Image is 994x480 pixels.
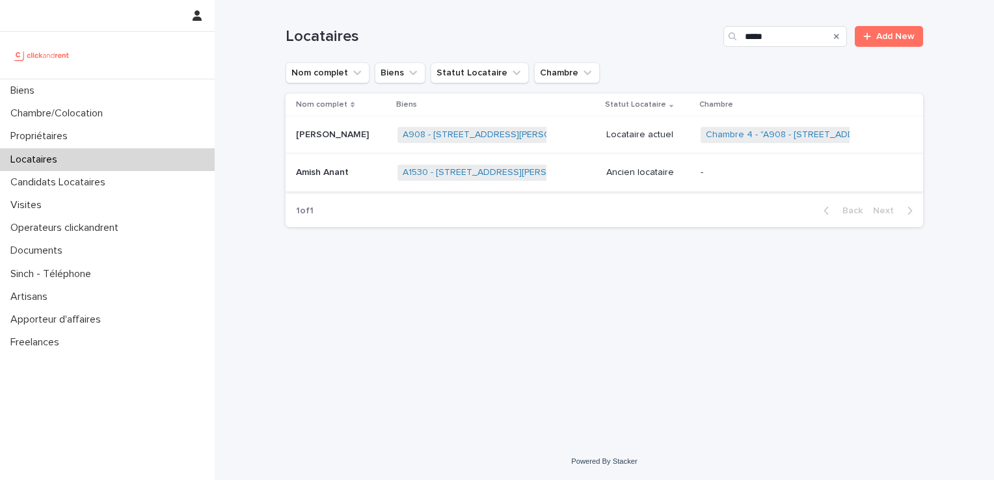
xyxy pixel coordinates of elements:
[868,205,923,217] button: Next
[286,154,923,192] tr: Amish AnantAmish Anant A1530 - [STREET_ADDRESS][PERSON_NAME] Ancien locataire-
[706,129,954,140] a: Chambre 4 - "A908 - [STREET_ADDRESS][PERSON_NAME]"
[5,107,113,120] p: Chambre/Colocation
[286,116,923,154] tr: [PERSON_NAME][PERSON_NAME] A908 - [STREET_ADDRESS][PERSON_NAME] Locataire actuelChambre 4 - "A908...
[813,205,868,217] button: Back
[701,167,863,178] p: -
[876,32,915,41] span: Add New
[296,165,351,178] p: Amish Anant
[10,42,74,68] img: UCB0brd3T0yccxBKYDjQ
[723,26,847,47] input: Search
[606,167,690,178] p: Ancien locataire
[296,127,371,140] p: [PERSON_NAME]
[5,313,111,326] p: Apporteur d'affaires
[403,129,590,140] a: A908 - [STREET_ADDRESS][PERSON_NAME]
[873,206,902,215] span: Next
[534,62,600,83] button: Chambre
[855,26,923,47] a: Add New
[5,153,68,166] p: Locataires
[699,98,733,112] p: Chambre
[5,336,70,349] p: Freelances
[286,195,324,227] p: 1 of 1
[375,62,425,83] button: Biens
[5,222,129,234] p: Operateurs clickandrent
[296,98,347,112] p: Nom complet
[403,167,593,178] a: A1530 - [STREET_ADDRESS][PERSON_NAME]
[5,130,78,142] p: Propriétaires
[396,98,417,112] p: Biens
[605,98,666,112] p: Statut Locataire
[5,268,101,280] p: Sinch - Téléphone
[835,206,863,215] span: Back
[5,85,45,97] p: Biens
[286,62,369,83] button: Nom complet
[606,129,690,140] p: Locataire actuel
[5,176,116,189] p: Candidats Locataires
[5,245,73,257] p: Documents
[5,199,52,211] p: Visites
[431,62,529,83] button: Statut Locataire
[286,27,718,46] h1: Locataires
[571,457,637,465] a: Powered By Stacker
[5,291,58,303] p: Artisans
